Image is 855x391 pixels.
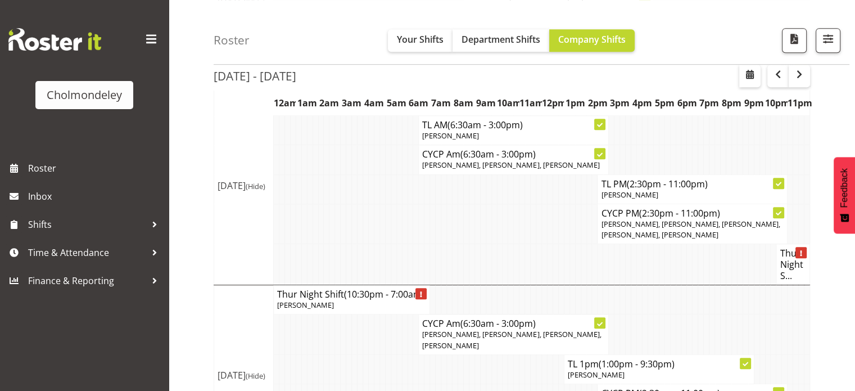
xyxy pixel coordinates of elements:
[460,148,536,160] span: (6:30am - 3:00pm)
[721,90,743,116] th: 8pm
[780,248,806,281] h4: Thur Night S...
[626,178,707,190] span: (2:30pm - 11:00pm)
[639,207,720,219] span: (2:30pm - 11:00pm)
[447,119,523,131] span: (6:30am - 3:00pm)
[408,90,430,116] th: 6am
[601,219,780,240] span: [PERSON_NAME], [PERSON_NAME], [PERSON_NAME], [PERSON_NAME], [PERSON_NAME]
[601,190,658,200] span: [PERSON_NAME]
[296,90,318,116] th: 1am
[277,289,426,300] h4: Thur Night Shift
[453,29,549,52] button: Department Shifts
[28,216,146,233] span: Shifts
[568,358,750,370] h4: TL 1pm
[653,90,676,116] th: 5pm
[28,160,163,177] span: Roster
[214,69,296,83] h2: [DATE] - [DATE]
[246,371,265,381] span: (Hide)
[601,178,784,190] h4: TL PM
[676,90,698,116] th: 6pm
[28,272,146,289] span: Finance & Reporting
[422,329,601,350] span: [PERSON_NAME], [PERSON_NAME], [PERSON_NAME], [PERSON_NAME]
[246,181,265,191] span: (Hide)
[422,131,479,141] span: [PERSON_NAME]
[631,90,654,116] th: 4pm
[363,90,386,116] th: 4am
[214,34,250,47] h4: Roster
[782,28,807,53] button: Download a PDF of the roster according to the set date range.
[601,208,784,219] h4: CYCP PM
[558,33,626,46] span: Company Shifts
[422,160,599,170] span: [PERSON_NAME], [PERSON_NAME], [PERSON_NAME]
[8,28,101,51] img: Rosterit website logo
[388,29,453,52] button: Your Shifts
[28,244,146,261] span: Time & Attendance
[839,168,849,208] span: Feedback
[422,119,605,131] h4: TL AM
[788,90,810,116] th: 11pm
[474,90,497,116] th: 9am
[743,90,765,116] th: 9pm
[47,87,122,104] div: Cholmondeley
[422,318,605,329] h4: CYCP Am
[564,90,586,116] th: 1pm
[460,317,536,330] span: (6:30am - 3:00pm)
[462,33,540,46] span: Department Shifts
[599,358,675,370] span: (1:00pm - 9:30pm)
[28,188,163,205] span: Inbox
[341,90,363,116] th: 3am
[739,65,761,87] button: Select a specific date within the roster.
[698,90,721,116] th: 7pm
[497,90,519,116] th: 10am
[586,90,609,116] th: 2pm
[765,90,788,116] th: 10pm
[549,29,635,52] button: Company Shifts
[385,90,408,116] th: 5am
[344,288,424,300] span: (10:30pm - 7:00am)
[430,90,453,116] th: 7am
[834,157,855,233] button: Feedback - Show survey
[609,90,631,116] th: 3pm
[318,90,341,116] th: 2am
[542,90,564,116] th: 12pm
[568,370,625,380] span: [PERSON_NAME]
[397,33,444,46] span: Your Shifts
[519,90,542,116] th: 11am
[277,300,334,310] span: [PERSON_NAME]
[816,28,840,53] button: Filter Shifts
[422,149,605,160] h4: CYCP Am
[453,90,475,116] th: 8am
[214,87,274,285] td: [DATE]
[274,90,296,116] th: 12am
